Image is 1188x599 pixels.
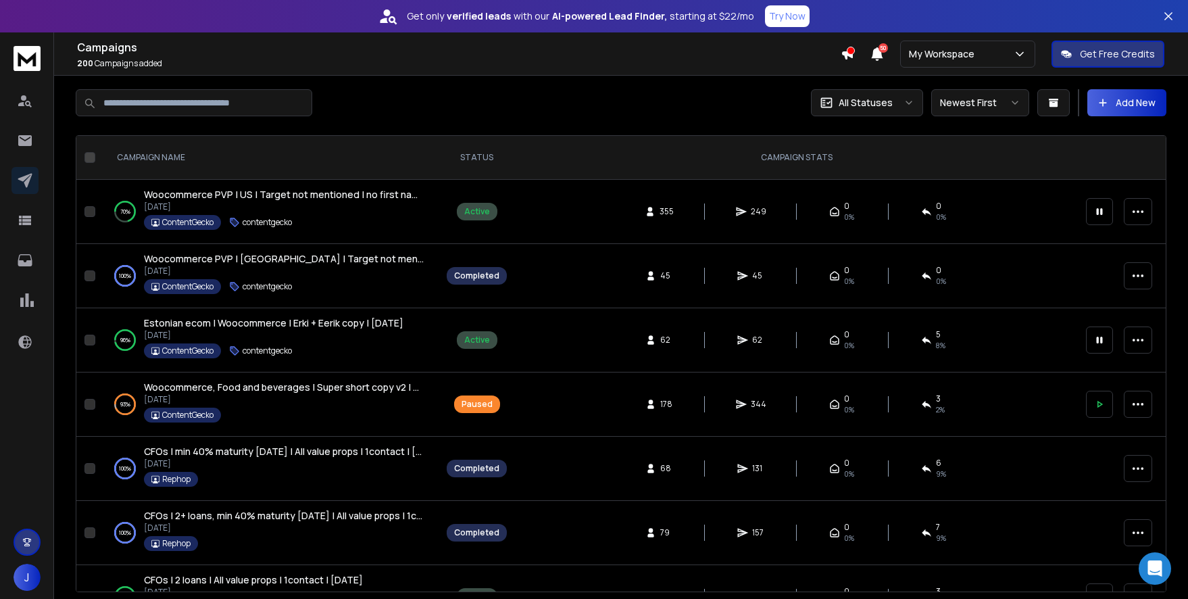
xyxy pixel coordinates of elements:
[144,445,425,458] a: CFOs | min 40% maturity [DATE] | All value props | 1contact | [DATE]
[454,463,499,474] div: Completed
[407,9,754,23] p: Get only with our starting at $22/mo
[101,180,439,244] td: 70%Woocommerce PVP | US | Target not mentioned | no first name | [DATE][DATE]ContentGeckocontentg...
[936,533,946,544] span: 9 %
[144,252,541,265] span: Woocommerce PVP | [GEOGRAPHIC_DATA] | Target not mentioned | First Name | [DATE]
[119,462,131,475] p: 100 %
[844,265,849,276] span: 0
[162,345,214,356] p: ContentGecko
[769,9,806,23] p: Try Now
[936,265,941,276] span: 0
[909,47,980,61] p: My Workspace
[101,308,439,373] td: 96%Estonian ecom | Woocommerce | Erki + Eerik copy | [DATE][DATE]ContentGeckocontentgecko
[162,538,191,549] p: Rephop
[844,201,849,212] span: 0
[936,340,945,351] span: 8 %
[14,46,41,71] img: logo
[77,58,841,69] p: Campaigns added
[119,269,131,283] p: 100 %
[101,136,439,180] th: CAMPAIGN NAME
[765,5,810,27] button: Try Now
[844,404,854,415] span: 0%
[119,526,131,540] p: 100 %
[144,509,425,523] a: CFOs | 2+ loans, min 40% maturity [DATE] | All value props | 1contact | [DATE]
[144,445,444,458] span: CFOs | min 40% maturity [DATE] | All value props | 1contact | [DATE]
[144,252,425,266] a: Woocommerce PVP | [GEOGRAPHIC_DATA] | Target not mentioned | First Name | [DATE]
[844,329,849,340] span: 0
[844,458,849,469] span: 0
[144,316,403,329] span: Estonian ecom | Woocommerce | Erki + Eerik copy | [DATE]
[936,329,941,340] span: 5
[243,217,292,228] p: contentgecko
[660,270,674,281] span: 45
[936,586,941,597] span: 3
[936,522,940,533] span: 7
[844,586,849,597] span: 0
[144,381,504,393] span: Woocommerce, Food and beverages | Super short copy v2 | MyLeadFox | [DATE]
[752,270,766,281] span: 45
[120,333,130,347] p: 96 %
[77,39,841,55] h1: Campaigns
[243,345,292,356] p: contentgecko
[144,573,363,586] span: CFOs | 2 loans | All value props | 1contact | [DATE]
[752,335,766,345] span: 62
[144,523,425,533] p: [DATE]
[660,335,674,345] span: 62
[447,9,511,23] strong: verified leads
[77,57,93,69] span: 200
[1087,89,1166,116] button: Add New
[120,398,130,411] p: 93 %
[936,393,941,404] span: 3
[660,399,674,410] span: 178
[144,188,425,201] a: Woocommerce PVP | US | Target not mentioned | no first name | [DATE]
[844,212,854,222] span: 0%
[464,206,490,217] div: Active
[162,474,191,485] p: Rephop
[101,244,439,308] td: 100%Woocommerce PVP | [GEOGRAPHIC_DATA] | Target not mentioned | First Name | [DATE][DATE]Content...
[844,522,849,533] span: 0
[844,340,854,351] span: 0%
[144,316,403,330] a: Estonian ecom | Woocommerce | Erki + Eerik copy | [DATE]
[144,381,425,394] a: Woocommerce, Food and beverages | Super short copy v2 | MyLeadFox | [DATE]
[101,501,439,565] td: 100%CFOs | 2+ loans, min 40% maturity [DATE] | All value props | 1contact | [DATE][DATE]Rephop
[162,281,214,292] p: ContentGecko
[14,564,41,591] button: J
[464,335,490,345] div: Active
[101,437,439,501] td: 100%CFOs | min 40% maturity [DATE] | All value props | 1contact | [DATE][DATE]Rephop
[660,206,674,217] span: 355
[101,373,439,437] td: 93%Woocommerce, Food and beverages | Super short copy v2 | MyLeadFox | [DATE][DATE]ContentGecko
[144,330,403,341] p: [DATE]
[844,276,854,287] span: 0%
[844,469,854,479] span: 0%
[752,463,766,474] span: 131
[752,527,766,538] span: 157
[144,394,425,405] p: [DATE]
[462,399,493,410] div: Paused
[751,399,766,410] span: 344
[162,217,214,228] p: ContentGecko
[1051,41,1164,68] button: Get Free Credits
[936,458,941,469] span: 6
[1080,47,1155,61] p: Get Free Credits
[936,212,946,222] span: 0 %
[1139,552,1171,585] div: Open Intercom Messenger
[660,527,674,538] span: 79
[936,469,946,479] span: 9 %
[844,533,854,544] span: 0%
[936,404,945,415] span: 2 %
[144,509,486,522] span: CFOs | 2+ loans, min 40% maturity [DATE] | All value props | 1contact | [DATE]
[931,89,1029,116] button: Newest First
[144,201,425,212] p: [DATE]
[751,206,766,217] span: 249
[162,410,214,421] p: ContentGecko
[144,188,465,201] span: Woocommerce PVP | US | Target not mentioned | no first name | [DATE]
[454,270,499,281] div: Completed
[936,276,946,287] span: 0 %
[936,201,941,212] span: 0
[144,266,425,277] p: [DATE]
[454,527,499,538] div: Completed
[144,458,425,469] p: [DATE]
[120,205,130,218] p: 70 %
[878,43,888,53] span: 50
